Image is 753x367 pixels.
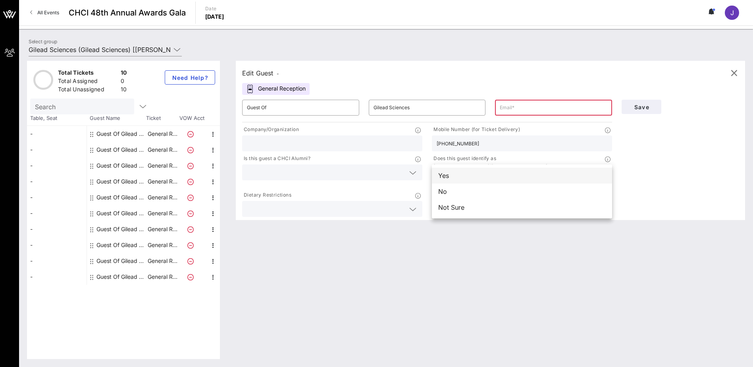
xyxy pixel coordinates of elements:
div: Yes [432,168,612,183]
input: Email* [500,101,607,114]
p: General R… [146,126,178,142]
p: Does this guest identify as [DEMOGRAPHIC_DATA]/[DEMOGRAPHIC_DATA]? [432,155,605,170]
p: General R… [146,142,178,158]
div: Total Unassigned [58,85,117,95]
input: First Name* [247,101,354,114]
div: - [27,253,87,269]
p: General R… [146,158,178,174]
span: VOW Acct [178,114,206,122]
div: Guest Of Gilead Sciences [96,158,146,174]
div: Total Tickets [58,69,117,79]
div: J [725,6,739,20]
div: - [27,221,87,237]
div: Guest Of Gilead Sciences [96,189,146,205]
div: Guest Of Gilead Sciences [96,237,146,253]
p: General R… [146,205,178,221]
p: General R… [146,237,178,253]
div: Guest Of Gilead Sciences [96,126,146,142]
div: - [27,126,87,142]
span: J [730,9,734,17]
div: - [27,269,87,285]
div: - [27,237,87,253]
span: All Events [37,10,59,15]
span: Save [628,104,655,110]
div: Guest Of Gilead Sciences [96,221,146,237]
div: Guest Of Gilead Sciences [96,205,146,221]
p: Is this guest a CHCI Alumni? [242,155,310,163]
span: Need Help? [171,74,208,81]
p: General R… [146,189,178,205]
p: General R… [146,221,178,237]
p: Mobile Number (for Ticket Delivery) [432,126,520,134]
div: - [27,205,87,221]
p: General R… [146,174,178,189]
div: - [27,142,87,158]
div: General Reception [242,83,310,95]
div: - [27,174,87,189]
button: Need Help? [165,70,215,85]
span: CHCI 48th Annual Awards Gala [69,7,186,19]
p: General R… [146,269,178,285]
span: Ticket [146,114,178,122]
div: 10 [121,69,127,79]
p: [DATE] [205,13,224,21]
input: Last Name* [374,101,481,114]
p: General R… [146,253,178,269]
div: No [432,183,612,199]
p: Date [205,5,224,13]
span: Guest Name [87,114,146,122]
label: Select group [29,39,57,44]
div: - [27,158,87,174]
div: Edit Guest [242,68,279,79]
div: 10 [121,85,127,95]
div: - [27,189,87,205]
div: 0 [121,77,127,87]
div: Guest Of Gilead Sciences [96,174,146,189]
p: Dietary Restrictions [242,191,291,199]
span: Table, Seat [27,114,87,122]
div: Total Assigned [58,77,117,87]
a: All Events [25,6,64,19]
button: Save [622,100,661,114]
span: - [277,71,279,77]
p: Company/Organization [242,126,299,134]
div: Guest Of Gilead Sciences [96,253,146,269]
div: Not Sure [432,199,612,215]
div: Guest Of Gilead Sciences [96,269,146,285]
div: Guest Of Gilead Sciences [96,142,146,158]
